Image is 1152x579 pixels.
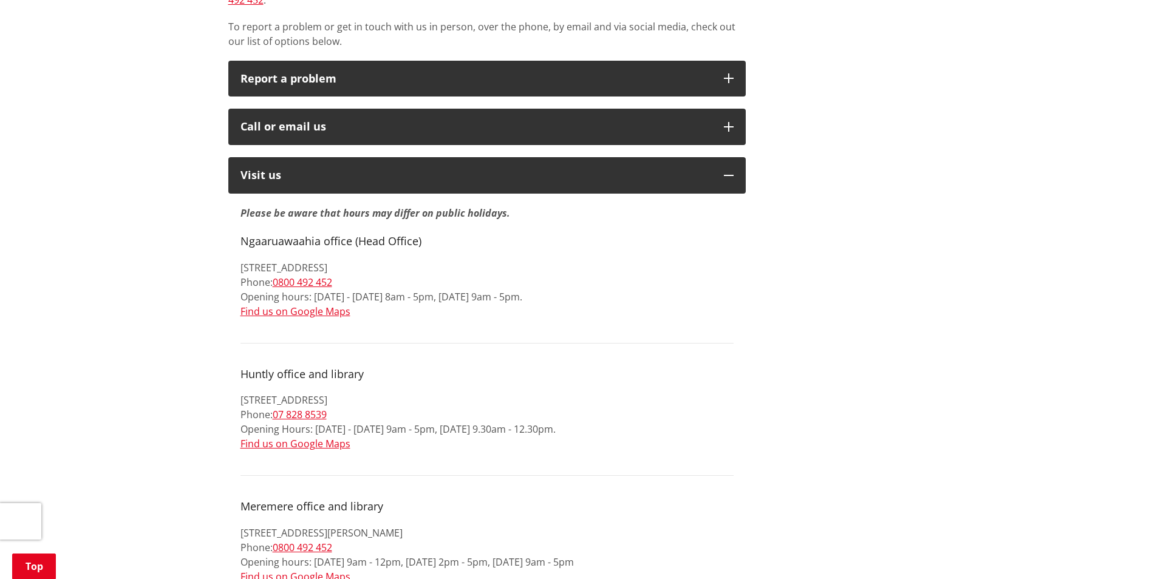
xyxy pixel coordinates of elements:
button: Report a problem [228,61,746,97]
button: Call or email us [228,109,746,145]
h4: Ngaaruawaahia office (Head Office) [240,235,734,248]
p: Visit us [240,169,712,181]
iframe: Messenger Launcher [1096,528,1140,572]
button: Visit us [228,157,746,194]
strong: Please be aware that hours may differ on public holidays. [240,206,510,234]
a: Top [12,554,56,579]
h4: Meremere office and library [240,500,734,513]
a: Find us on Google Maps [240,437,350,450]
p: To report a problem or get in touch with us in person, over the phone, by email and via social me... [228,19,746,49]
h4: Huntly office and library [240,368,734,381]
a: Find us on Google Maps [240,305,350,318]
p: [STREET_ADDRESS] Phone: Opening Hours: [DATE] - [DATE] 9am - 5pm, [DATE] 9.30am - 12.30pm. [240,393,734,451]
a: 0800 492 452 [273,276,332,289]
p: Report a problem [240,73,712,85]
a: 0800 492 452 [273,541,332,554]
p: [STREET_ADDRESS] Phone: Opening hours: [DATE] - [DATE] 8am - 5pm, [DATE] 9am - 5pm. [240,260,734,319]
a: 07 828 8539 [273,408,327,421]
div: Call or email us [240,121,712,133]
